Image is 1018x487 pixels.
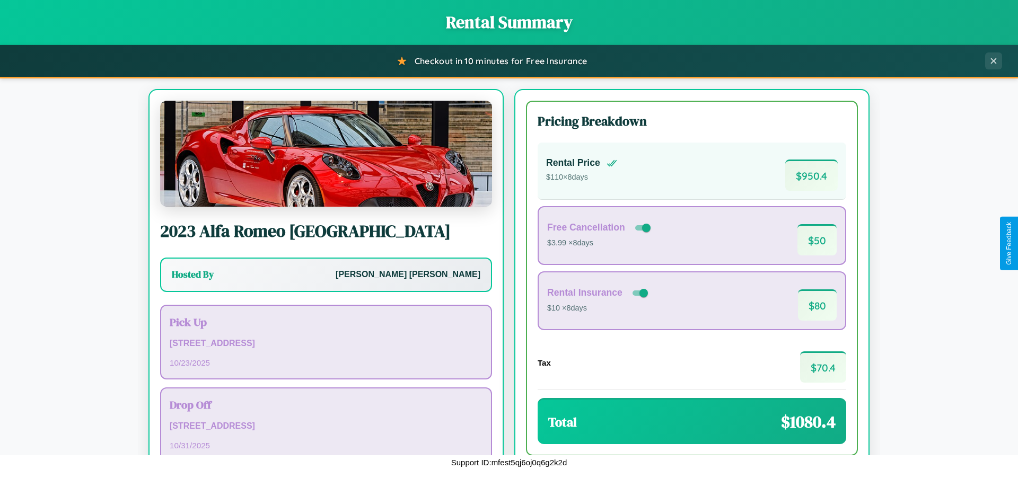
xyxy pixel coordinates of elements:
[160,101,492,207] img: Alfa Romeo Milano
[538,358,551,367] h4: Tax
[170,438,482,453] p: 10 / 31 / 2025
[1005,222,1013,265] div: Give Feedback
[546,171,617,184] p: $ 110 × 8 days
[785,160,838,191] span: $ 950.4
[548,413,577,431] h3: Total
[547,302,650,315] p: $10 × 8 days
[538,112,846,130] h3: Pricing Breakdown
[336,267,480,282] p: [PERSON_NAME] [PERSON_NAME]
[170,314,482,330] h3: Pick Up
[172,268,214,281] h3: Hosted By
[11,11,1007,34] h1: Rental Summary
[170,356,482,370] p: 10 / 23 / 2025
[451,455,567,470] p: Support ID: mfest5qj6oj0q6g2k2d
[170,419,482,434] p: [STREET_ADDRESS]
[160,219,492,243] h2: 2023 Alfa Romeo [GEOGRAPHIC_DATA]
[170,336,482,351] p: [STREET_ADDRESS]
[170,397,482,412] h3: Drop Off
[546,157,600,169] h4: Rental Price
[798,289,837,321] span: $ 80
[415,56,587,66] span: Checkout in 10 minutes for Free Insurance
[547,236,653,250] p: $3.99 × 8 days
[800,351,846,383] span: $ 70.4
[781,410,836,433] span: $ 1080.4
[547,287,622,298] h4: Rental Insurance
[797,224,837,255] span: $ 50
[547,222,625,233] h4: Free Cancellation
